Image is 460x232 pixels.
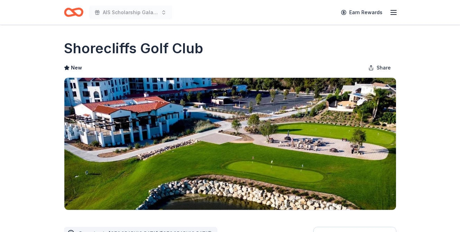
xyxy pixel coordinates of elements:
[377,64,391,72] span: Share
[89,6,172,19] button: AIS Scholarship Gala 2026
[64,39,203,58] h1: Shorecliffs Golf Club
[103,8,158,17] span: AIS Scholarship Gala 2026
[64,4,83,20] a: Home
[71,64,82,72] span: New
[337,6,387,19] a: Earn Rewards
[363,61,396,75] button: Share
[64,78,396,210] img: Image for Shorecliffs Golf Club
